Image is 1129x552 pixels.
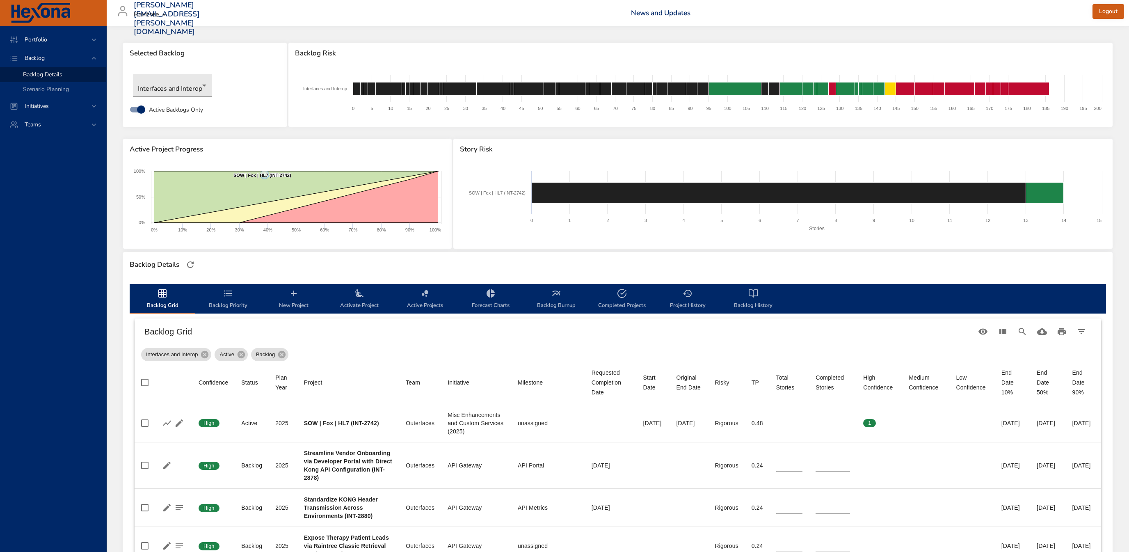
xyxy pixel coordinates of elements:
div: [DATE] [1001,461,1024,470]
div: Raintree [134,8,169,21]
button: Edit Project Details [161,502,173,514]
text: 200 [1094,106,1101,111]
div: Active [241,419,262,427]
div: Outerfaces [406,419,434,427]
text: 40% [263,227,272,232]
div: 2025 [275,461,291,470]
div: Milestone [518,378,543,387]
div: Status [241,378,258,387]
div: Completed Stories [816,373,850,392]
text: 145 [892,106,900,111]
div: Sort [909,373,943,392]
div: unassigned [518,419,578,427]
text: 135 [855,106,862,111]
text: 80% [377,227,386,232]
text: 15 [407,106,412,111]
span: Active Project Progress [130,145,445,153]
div: [DATE] [1037,419,1059,427]
text: 0 [530,218,533,223]
button: Edit Project Details [161,540,173,552]
div: Team [406,378,420,387]
text: 60 [575,106,580,111]
div: [DATE] [1072,461,1095,470]
div: High Confidence [863,373,896,392]
text: 45 [519,106,524,111]
div: TP [752,378,759,387]
text: 175 [1005,106,1012,111]
div: 0.24 [752,542,763,550]
b: Standardize KONG Header Transmission Across Environments (INT-2880) [304,496,378,519]
div: [DATE] [1072,419,1095,427]
div: Initiative [448,378,469,387]
button: View Columns [993,322,1012,341]
button: Search [1012,322,1032,341]
span: TP [752,378,763,387]
div: Sort [776,373,802,392]
div: Active [215,348,247,361]
text: 20% [206,227,215,232]
text: 50% [136,195,145,199]
text: 90% [405,227,414,232]
button: Project Notes [173,502,185,514]
span: 0 [909,419,921,427]
text: 50 [538,106,543,111]
div: Rigorous [715,419,738,427]
div: Backlog [241,504,262,512]
div: Rigorous [715,504,738,512]
div: Sort [643,373,663,392]
span: Backlog Risk [295,49,1106,57]
span: High [199,419,219,427]
text: 190 [1061,106,1068,111]
div: Sort [676,373,702,392]
text: 100% [430,227,441,232]
span: Requested Completion Date [592,368,630,397]
div: Outerfaces [406,461,434,470]
span: Backlog Grid [135,289,190,310]
div: [DATE] [1072,504,1095,512]
div: unassigned [518,542,578,550]
div: [DATE] [592,504,630,512]
text: 130 [836,106,843,111]
text: 140 [873,106,881,111]
a: News and Updates [631,8,690,18]
div: 2025 [275,504,291,512]
button: Refresh Page [184,259,197,271]
button: Filter Table [1072,322,1091,341]
div: Confidence [199,378,228,387]
span: Selected Backlog [130,49,280,57]
text: 35 [482,106,487,111]
span: Activate Project [331,289,387,310]
div: Plan Year [275,373,291,392]
text: 185 [1042,106,1049,111]
text: 80 [650,106,655,111]
span: Active Backlogs Only [149,105,203,114]
span: High [199,504,219,512]
div: backlog-tab [130,284,1106,314]
div: Low Confidence [956,373,988,392]
div: Sort [863,373,896,392]
div: [DATE] [1001,542,1024,550]
text: 12 [985,218,990,223]
div: [DATE] [1037,542,1059,550]
span: Interfaces and Interop [141,350,203,359]
span: High [199,543,219,550]
text: Interfaces and Interop [303,86,347,91]
span: High [199,462,219,470]
text: 25 [444,106,449,111]
text: 120 [799,106,806,111]
div: Sort [304,378,322,387]
b: Streamline Vendor Onboarding via Developer Portal with Direct Kong API Configuration (INT-2878) [304,450,392,481]
button: Edit Project Details [161,459,173,472]
text: 0% [139,220,145,225]
text: 170 [986,106,993,111]
span: Completed Projects [594,289,650,310]
span: Backlog Details [23,71,62,78]
text: 13 [1024,218,1028,223]
text: 70 [613,106,618,111]
text: 3 [644,218,647,223]
text: 5 [720,218,723,223]
text: 15 [1097,218,1102,223]
div: End Date 90% [1072,368,1095,397]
